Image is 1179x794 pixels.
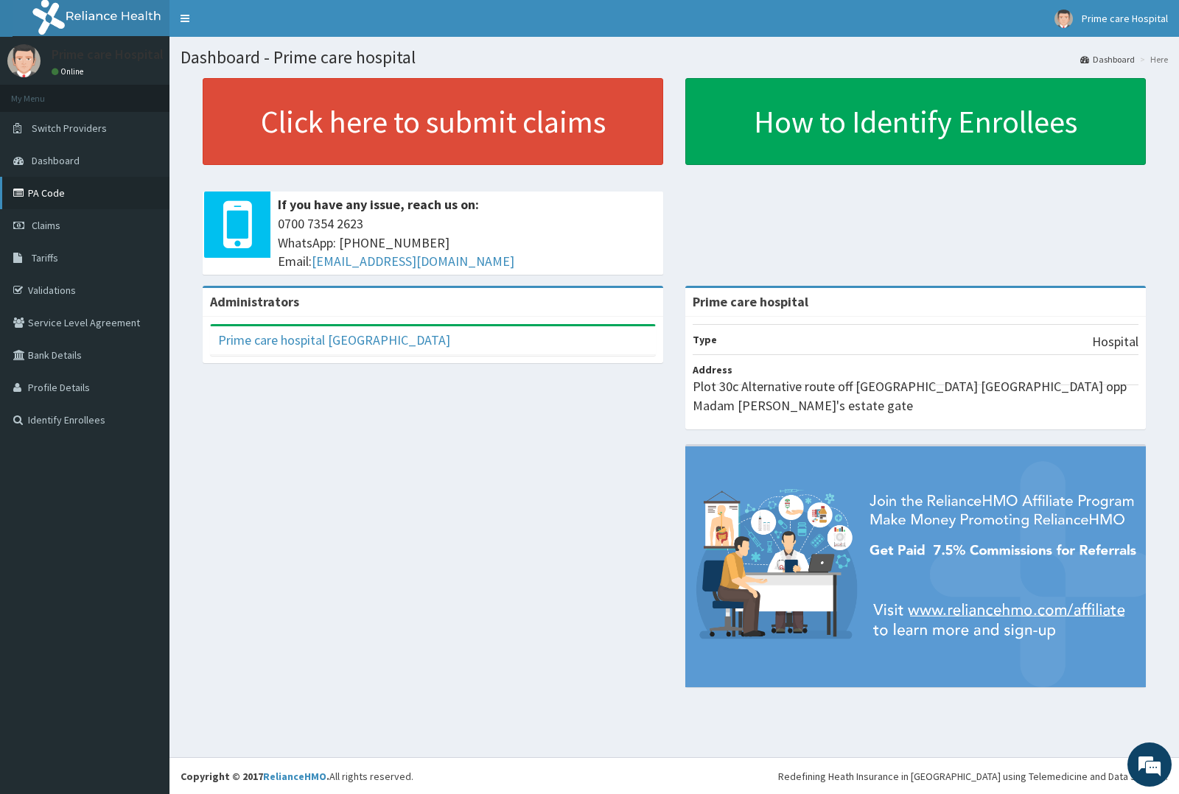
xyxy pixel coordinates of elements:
[32,154,80,167] span: Dashboard
[32,251,58,264] span: Tariffs
[210,293,299,310] b: Administrators
[52,66,87,77] a: Online
[7,44,41,77] img: User Image
[203,78,663,165] a: Click here to submit claims
[263,770,326,783] a: RelianceHMO
[181,770,329,783] strong: Copyright © 2017 .
[693,363,732,376] b: Address
[52,48,164,61] p: Prime care Hospital
[1080,53,1135,66] a: Dashboard
[693,333,717,346] b: Type
[1054,10,1073,28] img: User Image
[778,769,1168,784] div: Redefining Heath Insurance in [GEOGRAPHIC_DATA] using Telemedicine and Data Science!
[312,253,514,270] a: [EMAIL_ADDRESS][DOMAIN_NAME]
[32,219,60,232] span: Claims
[32,122,107,135] span: Switch Providers
[685,446,1146,687] img: provider-team-banner.png
[685,78,1146,165] a: How to Identify Enrollees
[1136,53,1168,66] li: Here
[1092,332,1138,351] p: Hospital
[693,377,1138,415] p: Plot 30c Alternative route off [GEOGRAPHIC_DATA] [GEOGRAPHIC_DATA] opp Madam [PERSON_NAME]'s esta...
[218,331,450,348] a: Prime care hospital [GEOGRAPHIC_DATA]
[278,196,479,213] b: If you have any issue, reach us on:
[693,293,808,310] strong: Prime care hospital
[181,48,1168,67] h1: Dashboard - Prime care hospital
[278,214,656,271] span: 0700 7354 2623 WhatsApp: [PHONE_NUMBER] Email:
[1082,12,1168,25] span: Prime care Hospital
